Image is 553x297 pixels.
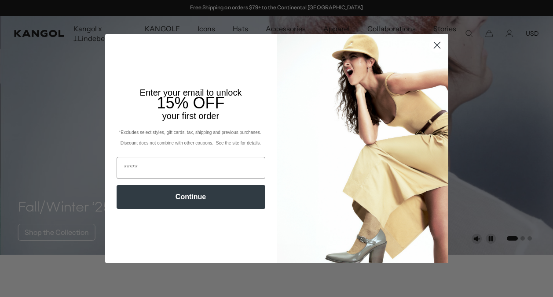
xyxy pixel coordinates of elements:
[277,34,448,263] img: 93be19ad-e773-4382-80b9-c9d740c9197f.jpeg
[140,88,242,97] span: Enter your email to unlock
[157,94,224,112] span: 15% OFF
[119,130,262,145] span: *Excludes select styles, gift cards, tax, shipping and previous purchases. Discount does not comb...
[162,111,219,121] span: your first order
[117,185,265,209] button: Continue
[429,37,445,53] button: Close dialog
[117,157,265,179] input: Email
